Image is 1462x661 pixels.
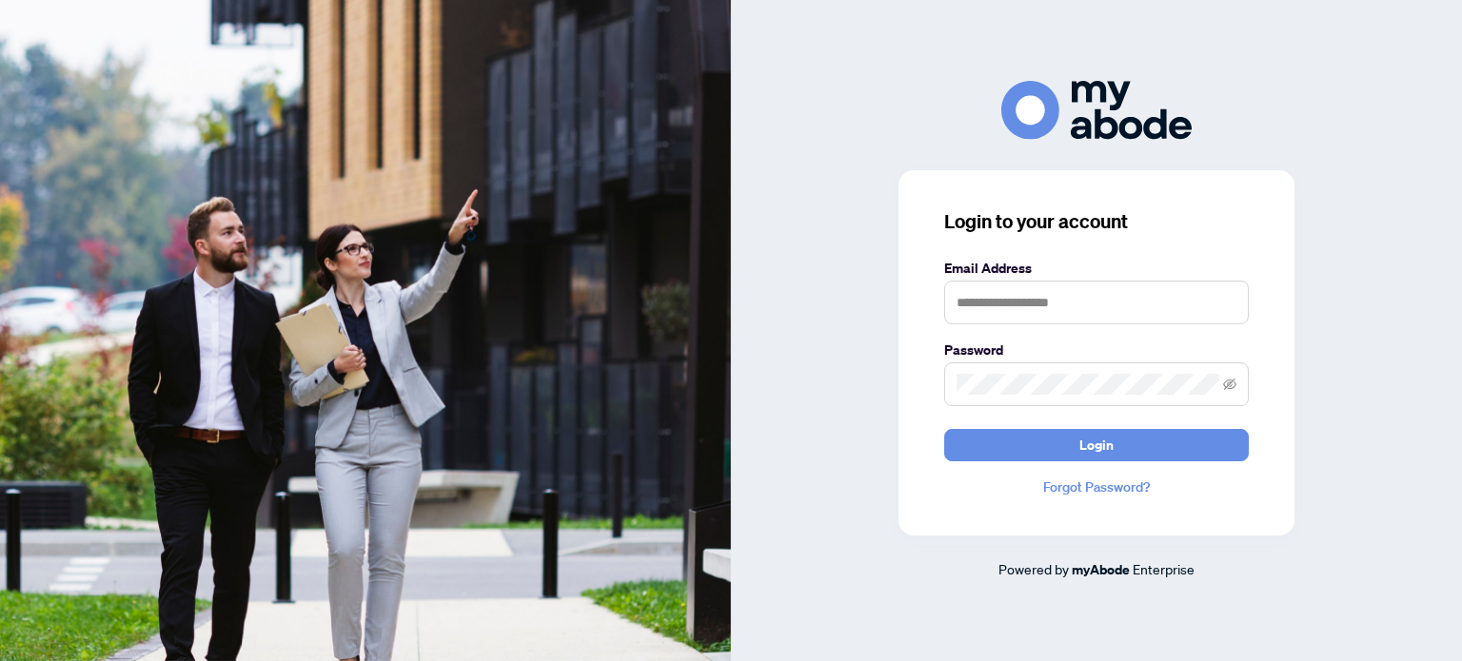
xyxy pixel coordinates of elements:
[944,258,1249,279] label: Email Address
[944,429,1249,461] button: Login
[1079,430,1114,460] span: Login
[944,476,1249,497] a: Forgot Password?
[944,208,1249,235] h3: Login to your account
[1001,81,1192,139] img: ma-logo
[1223,378,1236,391] span: eye-invisible
[1072,559,1130,580] a: myAbode
[944,340,1249,360] label: Password
[998,560,1069,577] span: Powered by
[1133,560,1195,577] span: Enterprise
